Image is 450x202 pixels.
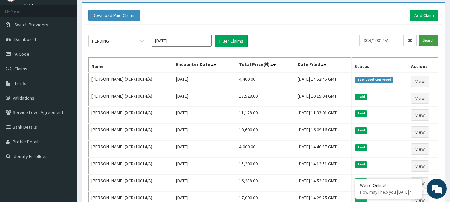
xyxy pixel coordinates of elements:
[236,90,295,107] td: 13,528.00
[173,124,236,141] td: [DATE]
[35,37,112,46] div: Chat with us now
[295,175,352,192] td: [DATE] 14:52:30 GMT
[295,158,352,175] td: [DATE] 14:12:51 GMT
[14,22,48,28] span: Switch Providers
[295,107,352,124] td: [DATE] 11:33:01 GMT
[355,77,393,83] span: Top-Level Approved
[419,35,438,46] input: Search
[12,33,27,50] img: d_794563401_company_1708531726252_794563401
[236,107,295,124] td: 11,128.00
[89,141,173,158] td: [PERSON_NAME] (XCR/10014/A)
[89,158,173,175] td: [PERSON_NAME] (XCR/10014/A)
[89,58,173,73] th: Name
[236,73,295,90] td: 4,400.00
[295,141,352,158] td: [DATE] 14:40:37 GMT
[295,90,352,107] td: [DATE] 10:15:04 GMT
[411,126,429,138] a: View
[14,66,27,72] span: Claims
[3,133,127,156] textarea: Type your message and hit 'Enter'
[360,182,417,188] div: We're Online!
[23,3,39,8] a: Online
[355,161,367,167] span: Paid
[173,90,236,107] td: [DATE]
[411,93,429,104] a: View
[236,58,295,73] th: Total Price(₦)
[411,76,429,87] a: View
[152,35,212,47] input: Select Month and Year
[355,178,367,184] span: Paid
[410,10,438,21] a: Add Claim
[88,10,140,21] button: Download Paid Claims
[89,107,173,124] td: [PERSON_NAME] (XCR/10014/A)
[236,124,295,141] td: 10,600.00
[236,158,295,175] td: 15,200.00
[360,189,417,195] p: How may I help you today?
[236,141,295,158] td: 4,000.00
[173,58,236,73] th: Encounter Date
[89,175,173,192] td: [PERSON_NAME] (XCR/10014/A)
[411,177,429,189] a: View
[92,38,109,44] div: PENDING
[295,58,352,73] th: Date Filed
[39,59,92,126] span: We're online!
[14,80,26,86] span: Tariffs
[411,109,429,121] a: View
[173,73,236,90] td: [DATE]
[355,195,367,201] span: Paid
[359,35,404,46] input: Search by HMO ID
[89,90,173,107] td: [PERSON_NAME] (XCR/10014/A)
[295,124,352,141] td: [DATE] 16:09:16 GMT
[411,143,429,155] a: View
[89,73,173,90] td: [PERSON_NAME] (XCR/10014/A)
[411,160,429,172] a: View
[89,124,173,141] td: [PERSON_NAME] (XCR/10014/A)
[408,58,438,73] th: Actions
[14,36,36,42] span: Dashboard
[173,175,236,192] td: [DATE]
[355,127,367,133] span: Paid
[173,141,236,158] td: [DATE]
[173,107,236,124] td: [DATE]
[109,3,125,19] div: Minimize live chat window
[215,35,248,47] button: Filter Claims
[355,94,367,100] span: Paid
[355,110,367,116] span: Paid
[236,175,295,192] td: 16,288.00
[173,158,236,175] td: [DATE]
[352,58,408,73] th: Status
[295,73,352,90] td: [DATE] 14:52:45 GMT
[355,144,367,150] span: Paid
